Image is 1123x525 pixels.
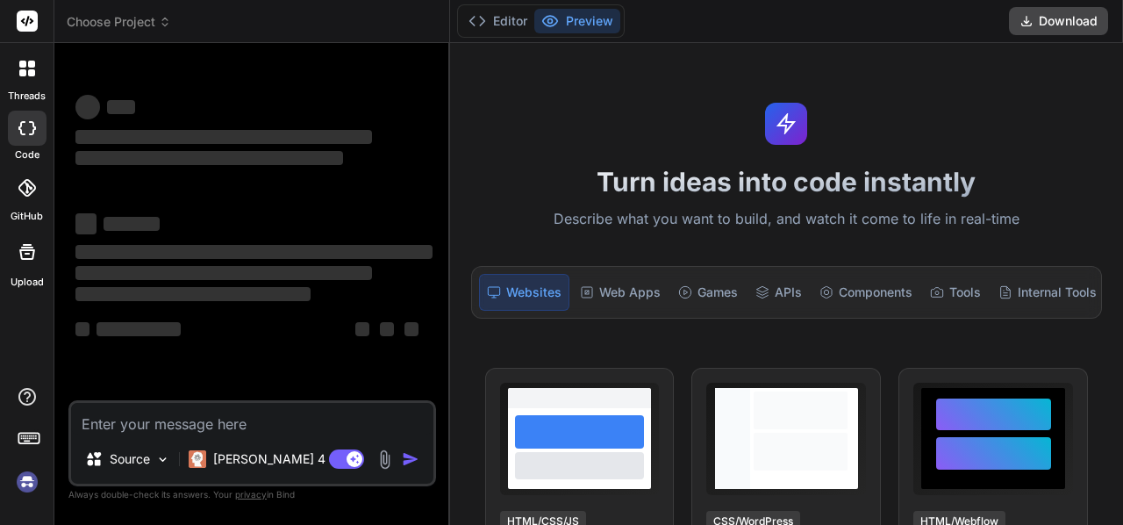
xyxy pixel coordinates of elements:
span: ‌ [75,266,372,280]
span: ‌ [75,287,311,301]
p: [PERSON_NAME] 4 S.. [213,450,344,468]
span: ‌ [355,322,369,336]
label: code [15,147,39,162]
span: ‌ [380,322,394,336]
img: icon [402,450,419,468]
p: Source [110,450,150,468]
button: Preview [534,9,620,33]
div: Internal Tools [991,274,1104,311]
div: Web Apps [573,274,668,311]
label: Upload [11,275,44,290]
div: Websites [479,274,569,311]
span: Choose Project [67,13,171,31]
span: ‌ [75,130,372,144]
h1: Turn ideas into code instantly [461,166,1112,198]
div: Games [671,274,745,311]
label: threads [8,89,46,104]
span: ‌ [107,100,135,114]
img: signin [12,467,42,497]
span: ‌ [75,213,97,234]
p: Always double-check its answers. Your in Bind [68,486,436,503]
div: APIs [748,274,809,311]
span: ‌ [75,151,343,165]
img: attachment [375,449,395,470]
img: Pick Models [155,452,170,467]
label: GitHub [11,209,43,224]
p: Describe what you want to build, and watch it come to life in real-time [461,208,1112,231]
span: ‌ [75,95,100,119]
div: Components [812,274,919,311]
button: Download [1009,7,1108,35]
span: ‌ [97,322,181,336]
span: ‌ [104,217,160,231]
img: Claude 4 Sonnet [189,450,206,468]
span: ‌ [75,322,89,336]
button: Editor [461,9,534,33]
span: ‌ [75,245,433,259]
div: Tools [923,274,988,311]
span: privacy [235,489,267,500]
span: ‌ [404,322,418,336]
